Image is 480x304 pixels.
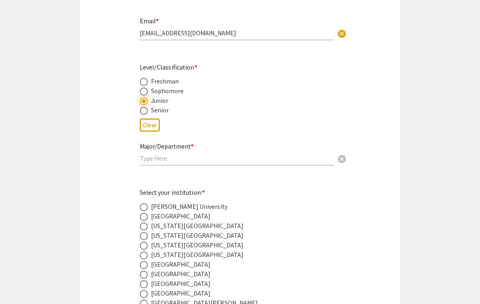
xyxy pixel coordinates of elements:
[151,106,169,115] div: Senior
[334,151,350,167] button: Clear
[151,221,244,231] div: [US_STATE][GEOGRAPHIC_DATA]
[151,289,211,298] div: [GEOGRAPHIC_DATA]
[151,202,227,212] div: [PERSON_NAME] University
[140,17,159,25] mat-label: Email
[337,29,347,39] span: cancel
[140,188,205,197] mat-label: Select your institution:
[151,269,211,279] div: [GEOGRAPHIC_DATA]
[140,142,194,151] mat-label: Major/Department
[151,260,211,269] div: [GEOGRAPHIC_DATA]
[140,29,334,37] input: Type Here
[140,154,334,163] input: Type Here
[151,250,244,260] div: [US_STATE][GEOGRAPHIC_DATA]
[151,86,184,96] div: Sophomore
[151,279,211,289] div: [GEOGRAPHIC_DATA]
[140,63,197,71] mat-label: Level/Classification
[151,212,211,221] div: [GEOGRAPHIC_DATA]
[140,118,160,132] button: Clear
[151,231,244,241] div: [US_STATE][GEOGRAPHIC_DATA]
[151,241,244,250] div: [US_STATE][GEOGRAPHIC_DATA]
[151,96,169,106] div: Junior
[151,77,179,86] div: Freshman
[6,268,34,298] iframe: Chat
[334,25,350,41] button: Clear
[337,154,347,164] span: cancel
